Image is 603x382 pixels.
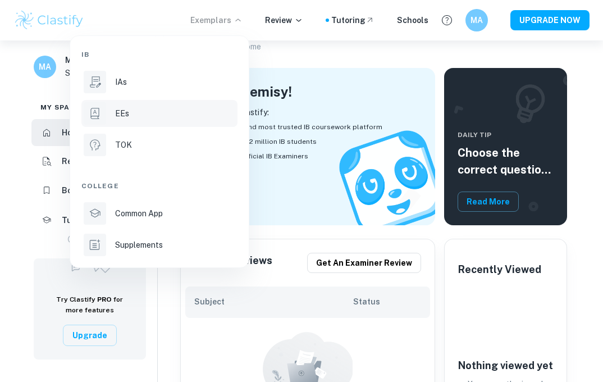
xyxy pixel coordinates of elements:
[115,207,163,220] p: Common App
[81,231,237,258] a: Supplements
[81,200,237,227] a: Common App
[81,100,237,127] a: EEs
[81,69,237,95] a: IAs
[115,76,127,88] p: IAs
[81,181,119,191] span: College
[81,131,237,158] a: TOK
[115,139,132,151] p: TOK
[115,239,163,251] p: Supplements
[115,107,129,120] p: EEs
[81,49,89,60] span: IB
